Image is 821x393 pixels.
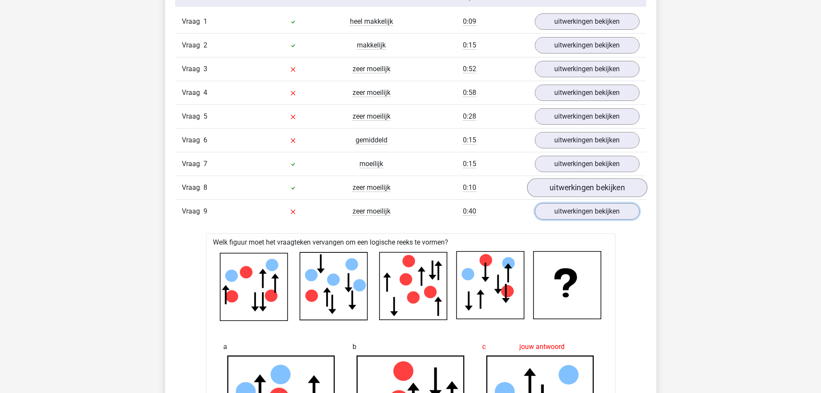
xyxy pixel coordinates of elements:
[527,178,647,197] a: uitwerkingen bekijken
[203,112,207,120] span: 5
[463,65,476,73] span: 0:52
[182,64,203,74] span: Vraag
[359,160,383,168] span: moeilijk
[182,206,203,217] span: Vraag
[482,338,598,355] div: jouw antwoord
[203,17,207,25] span: 1
[203,160,207,168] span: 7
[182,135,203,145] span: Vraag
[182,111,203,122] span: Vraag
[182,16,203,27] span: Vraag
[463,88,476,97] span: 0:58
[203,41,207,49] span: 2
[535,85,640,101] a: uitwerkingen bekijken
[182,159,203,169] span: Vraag
[463,41,476,50] span: 0:15
[353,65,390,73] span: zeer moeilijk
[203,88,207,97] span: 4
[353,88,390,97] span: zeer moeilijk
[463,207,476,216] span: 0:40
[463,17,476,26] span: 0:09
[357,41,386,50] span: makkelijk
[203,183,207,192] span: 8
[223,338,227,355] span: a
[535,156,640,172] a: uitwerkingen bekijken
[203,207,207,215] span: 9
[353,112,390,121] span: zeer moeilijk
[535,108,640,125] a: uitwerkingen bekijken
[463,183,476,192] span: 0:10
[463,160,476,168] span: 0:15
[203,65,207,73] span: 3
[356,136,387,145] span: gemiddeld
[350,17,393,26] span: heel makkelijk
[353,207,390,216] span: zeer moeilijk
[535,132,640,148] a: uitwerkingen bekijken
[535,203,640,220] a: uitwerkingen bekijken
[535,37,640,53] a: uitwerkingen bekijken
[182,40,203,50] span: Vraag
[463,136,476,145] span: 0:15
[203,136,207,144] span: 6
[353,183,390,192] span: zeer moeilijk
[535,13,640,30] a: uitwerkingen bekijken
[182,88,203,98] span: Vraag
[482,338,486,355] span: c
[182,182,203,193] span: Vraag
[353,338,356,355] span: b
[535,61,640,77] a: uitwerkingen bekijken
[463,112,476,121] span: 0:28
